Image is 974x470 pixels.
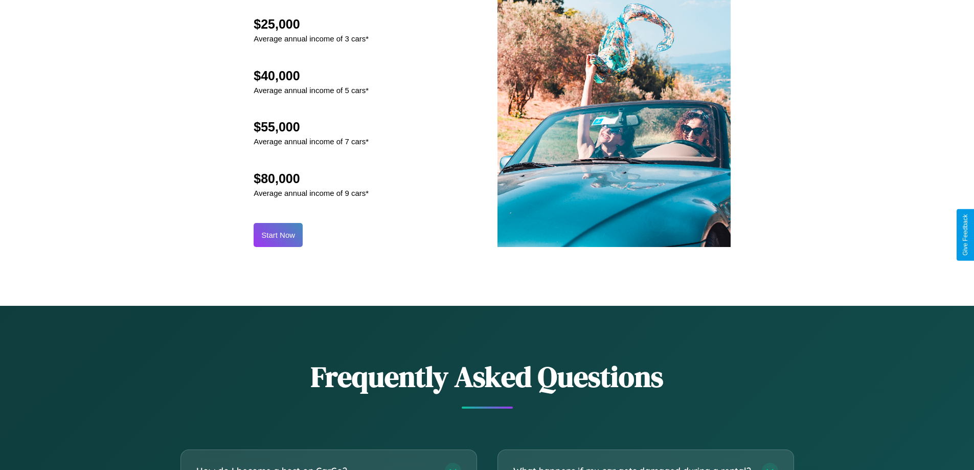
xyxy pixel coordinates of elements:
[254,135,369,148] p: Average annual income of 7 cars*
[254,171,369,186] h2: $80,000
[254,223,303,247] button: Start Now
[254,186,369,200] p: Average annual income of 9 cars*
[962,214,969,256] div: Give Feedback
[254,83,369,97] p: Average annual income of 5 cars*
[254,120,369,135] h2: $55,000
[180,357,794,396] h2: Frequently Asked Questions
[254,69,369,83] h2: $40,000
[254,17,369,32] h2: $25,000
[254,32,369,46] p: Average annual income of 3 cars*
